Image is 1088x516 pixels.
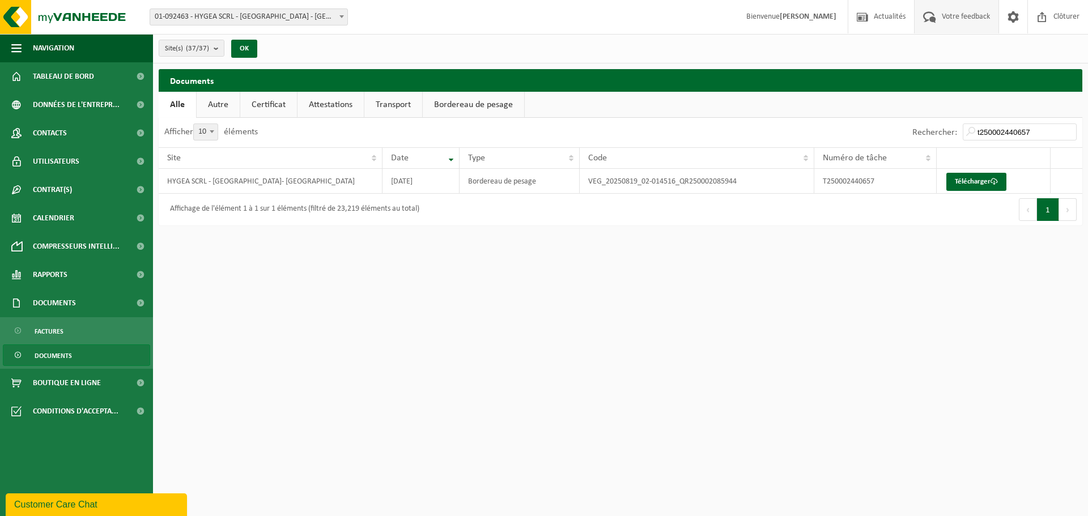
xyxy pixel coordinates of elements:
span: Documents [33,289,76,317]
span: Type [468,153,485,163]
span: Code [588,153,607,163]
label: Afficher éléments [164,127,258,137]
span: Conditions d'accepta... [33,397,118,425]
span: Contacts [33,119,67,147]
span: Site [167,153,181,163]
span: Date [391,153,409,163]
span: Contrat(s) [33,176,72,204]
a: Bordereau de pesage [423,92,524,118]
span: Utilisateurs [33,147,79,176]
span: Factures [35,321,63,342]
count: (37/37) [186,45,209,52]
a: Certificat [240,92,297,118]
span: Site(s) [165,40,209,57]
h2: Documents [159,69,1082,91]
a: Documents [3,344,150,366]
label: Rechercher: [912,128,957,137]
span: 01-092463 - HYGEA SCRL - HAVRE - HAVRÉ [150,9,347,25]
a: Factures [3,320,150,342]
a: Transport [364,92,422,118]
a: Attestations [297,92,364,118]
span: Documents [35,345,72,366]
span: Tableau de bord [33,62,94,91]
strong: [PERSON_NAME] [780,12,836,21]
span: 10 [194,124,218,140]
td: Bordereau de pesage [460,169,580,194]
span: 01-092463 - HYGEA SCRL - HAVRE - HAVRÉ [150,8,348,25]
span: 10 [193,123,218,140]
a: Alle [159,92,196,118]
td: HYGEA SCRL - [GEOGRAPHIC_DATA]- [GEOGRAPHIC_DATA] [159,169,382,194]
span: Données de l'entrepr... [33,91,120,119]
span: Boutique en ligne [33,369,101,397]
td: VEG_20250819_02-014516_QR250002085944 [580,169,814,194]
td: [DATE] [382,169,459,194]
button: Previous [1019,198,1037,221]
span: Calendrier [33,204,74,232]
span: Numéro de tâche [823,153,887,163]
a: Télécharger [946,173,1006,191]
button: OK [231,40,257,58]
td: T250002440657 [814,169,937,194]
div: Affichage de l'élément 1 à 1 sur 1 éléments (filtré de 23,219 éléments au total) [164,199,419,220]
button: Next [1059,198,1077,221]
button: 1 [1037,198,1059,221]
span: Navigation [33,34,74,62]
span: Compresseurs intelli... [33,232,120,261]
a: Autre [197,92,240,118]
span: Rapports [33,261,67,289]
iframe: chat widget [6,491,189,516]
button: Site(s)(37/37) [159,40,224,57]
